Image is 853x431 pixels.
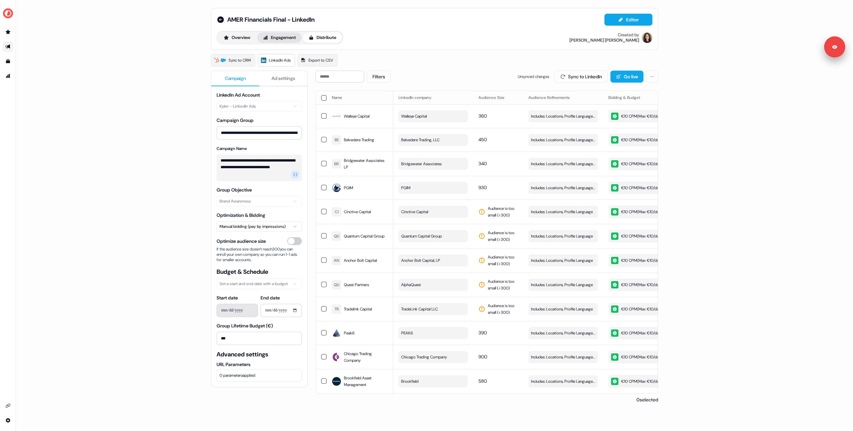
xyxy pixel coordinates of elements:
[488,229,518,243] span: Audience is too small (< 300 )
[528,254,598,266] button: Includes: Locations, Profile Language
[634,396,658,403] p: 0 selected
[528,110,598,122] button: Includes: Locations, Profile Language / Excludes: Job Functions
[528,206,598,218] button: Includes: Locations, Profile Language
[478,354,487,360] span: 900
[401,185,411,191] span: PGIM
[218,32,256,43] a: Overview
[344,375,388,388] span: Brookfield Asset Management
[618,32,639,38] div: Created by
[610,71,643,83] button: Go live
[399,230,468,242] button: Quantum Capital Group
[217,350,302,358] span: Advanced settings
[211,54,255,67] a: Sync to CRM
[401,233,442,239] span: Quantum Capital Group
[528,375,598,387] button: Includes: Locations, Profile Language, Job Titles
[217,212,265,218] label: Optimization & Bidding
[217,117,254,123] label: Campaign Group
[608,230,678,242] button: €10 CPM(Max €10/day)
[401,257,440,264] span: Anchor Bolt Capital, LP
[608,375,678,388] button: €10 CPM(Max €10/day)
[272,75,295,82] span: Ad settings
[327,91,393,104] th: Name
[531,330,595,336] span: Includes: Locations, Profile Language / Excludes: Job Functions
[478,113,487,119] span: 360
[399,327,468,339] button: PEAK6
[344,209,371,215] span: Cinctive Capital
[399,182,468,194] button: PGIM
[217,246,302,262] span: If the audience size doesn’t reach 300 you can enroll your own company so you can run 1-1 ads for...
[646,71,658,83] button: More actions
[269,57,291,64] span: LinkedIn Ads
[399,375,468,387] button: Brookfield
[217,146,247,151] label: Campaign Name
[528,158,598,170] button: Includes: Locations, Profile Language, Job Titles
[608,110,678,123] button: €10 CPM(Max €10/day)
[611,257,662,264] div: €10 CPM ( Max €10/day )
[528,230,598,242] button: Includes: Locations, Profile Language
[608,303,678,315] button: €10 CPM(Max €10/day)
[261,295,280,301] label: End date
[257,32,302,43] a: Engagement
[528,134,598,146] button: Includes: Locations, Profile Language / Excludes: Job Functions
[399,254,468,266] button: Anchor Bolt Capital, LP
[569,38,639,43] div: [PERSON_NAME] [PERSON_NAME]
[611,232,662,240] div: €10 CPM ( Max €10/day )
[473,91,523,104] th: Audience Size
[528,327,598,339] button: Includes: Locations, Profile Language / Excludes: Job Functions
[217,268,302,276] span: Budget & Schedule
[611,136,662,144] div: €10 CPM ( Max €10/day )
[531,233,593,239] span: Includes: Locations, Profile Language
[518,73,549,80] span: Unsynced changes
[399,158,468,170] button: Bridgewater Associates
[3,400,13,411] a: Go to integrations
[611,353,662,361] div: €10 CPM ( Max €10/day )
[258,54,295,67] a: LinkedIn Ads
[488,205,518,218] span: Audience is too small (< 300 )
[298,54,338,67] a: Export to CSV
[220,372,255,379] span: 0 parameters applied
[531,257,593,264] span: Includes: Locations, Profile Language
[608,182,678,194] button: €10 CPM(Max €10/day)
[229,57,251,64] span: Sync to CRM
[611,160,662,168] div: €10 CPM ( Max €10/day )
[399,134,468,146] button: Belvedere Trading, LLC
[608,134,678,146] button: €10 CPM(Max €10/day)
[531,185,595,191] span: Includes: Locations, Profile Language / Excludes: Job Functions
[3,56,13,67] a: Go to templates
[401,161,441,167] span: Bridgewater Associates
[399,351,468,363] button: Chicago Trading Company
[303,32,342,43] button: Distribute
[531,281,593,288] span: Includes: Locations, Profile Language
[401,113,427,120] span: Walleye Capital
[287,237,302,245] button: Optimize audience size
[399,110,468,122] button: Walleye Capital
[611,208,662,215] div: €10 CPM ( Max €10/day )
[3,71,13,81] a: Go to attribution
[608,206,678,218] button: €10 CPM(Max €10/day)
[608,278,678,291] button: €10 CPM(Max €10/day)
[531,354,595,360] span: Includes: Locations, Profile Language / Excludes: Job Functions
[335,209,339,215] div: CI
[642,32,652,43] img: Alexandra
[611,113,662,120] div: €10 CPM ( Max €10/day )
[225,75,246,82] span: Campaign
[401,378,419,385] span: Brookfield
[344,330,355,336] span: Peak6
[217,323,273,329] label: Group Lifetime Budget (€)
[335,306,339,312] div: TR
[3,41,13,52] a: Go to outbound experience
[531,113,595,120] span: Includes: Locations, Profile Language / Excludes: Job Functions
[401,137,439,143] span: Belvedere Trading, LLC
[531,306,593,312] span: Includes: Locations, Profile Language
[488,278,518,291] span: Audience is too small (< 300 )
[401,306,438,312] span: TradeLink Capital LLC
[227,16,315,24] span: AMER Financials Final - LinkedIn
[344,137,374,143] span: Belvedere Trading
[344,113,370,120] span: Walleye Capital
[344,257,377,264] span: Anchor Bolt Capital
[531,378,595,385] span: Includes: Locations, Profile Language, Job Titles
[217,92,260,98] label: LinkedIn Ad Account
[478,137,487,143] span: 450
[217,238,266,244] span: Optimize audience size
